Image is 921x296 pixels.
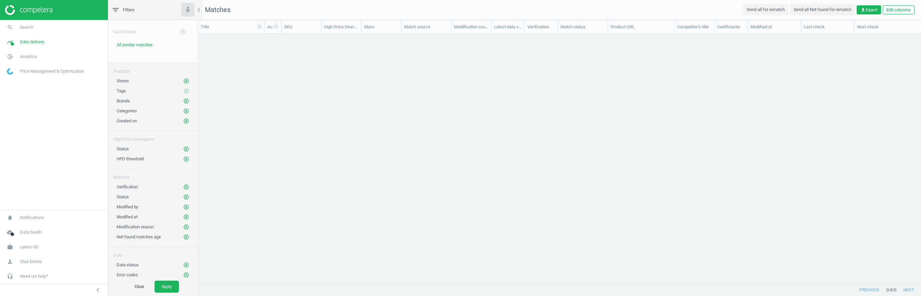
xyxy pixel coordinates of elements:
span: 0 - 0 [886,287,892,293]
button: add_circle_outline [183,108,190,114]
span: Categories [117,108,137,113]
i: add_circle_outline [183,88,189,94]
div: Verification [527,24,555,30]
span: Matches [205,6,230,14]
i: work [4,241,16,253]
div: Matches [108,169,198,180]
span: Data health [20,229,42,235]
div: Last check [804,24,851,30]
button: add_circle_outline [183,204,190,210]
span: Created on [117,118,137,123]
i: headset_mic [4,270,16,283]
div: Products [108,63,198,74]
i: timeline [4,36,16,48]
span: / 0 [892,287,896,293]
i: add_circle_outline [180,29,186,35]
div: Latest data status [494,24,522,30]
span: All similar matches [117,42,153,47]
button: add_circle_outline [176,25,190,39]
i: add_circle_outline [183,194,189,200]
i: add_circle_outline [183,234,189,240]
div: SKU [284,24,318,30]
i: person [4,255,16,268]
span: Need our help? [20,273,48,279]
span: Lyreco SE [20,244,38,250]
button: Edit columns [883,5,914,15]
img: ajHJNr6hYgQAAAAASUVORK5CYII= [5,5,52,15]
span: Stores [117,78,129,83]
div: Next check [857,24,892,30]
img: wGWNvw8QSZomAAAAABJRU5ErkJggg== [7,68,13,75]
button: next [896,284,921,296]
i: add_circle_outline [183,214,189,220]
button: add_circle_outline [183,194,190,200]
i: add_circle_outline [183,262,189,268]
i: chevron_left [195,6,203,14]
span: Export [860,7,877,13]
div: Data [108,247,198,258]
span: Modified by [117,204,138,209]
span: Search [20,24,33,30]
span: Modified at [117,214,138,219]
div: Match source [404,24,448,30]
span: Stas Erema [20,259,42,265]
div: Competitor's title [677,24,711,30]
div: Match status [561,24,605,30]
div: grid [198,34,921,284]
button: add_circle_outline [183,184,190,190]
button: get_appExport [857,5,881,15]
div: Coefficients [717,24,745,30]
i: cloud_done [4,226,16,239]
div: Saved filters [108,20,198,39]
span: Not found matches age [117,234,161,239]
i: get_app [860,7,866,13]
i: search [4,21,16,34]
div: Store [364,24,398,30]
span: Filters [123,7,135,13]
span: Modification reason [117,224,154,229]
i: add_circle_outline [183,224,189,230]
div: Modified at [750,24,798,30]
div: Title [201,24,262,30]
i: filter_list [112,6,120,14]
span: Analytics [20,54,37,60]
button: add_circle_outline [183,262,190,268]
div: Product URL [611,24,672,30]
button: add_circle_outline [183,98,190,104]
button: Apply [155,281,179,293]
button: add_circle_outline [183,234,190,240]
button: chevron_left [90,286,106,294]
i: chevron_left [94,286,102,294]
span: Error codes [117,272,138,277]
div: High Price Divergence [324,24,358,30]
button: add_circle_outline [183,146,190,152]
span: Data delivery [20,39,44,45]
button: previous [852,284,886,296]
button: add_circle_outline [183,78,190,84]
span: Price Management & Optimization [20,68,84,74]
button: add_circle_outline [183,272,190,278]
span: Notifications [20,215,44,221]
span: HPD threshold [117,156,144,161]
span: Brands [117,98,130,103]
i: add_circle_outline [183,204,189,210]
button: add_circle_outline [183,214,190,220]
button: Send all for rematch [743,4,788,15]
button: add_circle_outline [183,118,190,124]
button: add_circle_outline [183,224,190,230]
span: Status [117,194,129,199]
div: Modification reason [454,24,488,30]
i: pie_chart_outlined [4,50,16,63]
button: add_circle_outline [183,156,190,162]
div: High Price Divergence [108,131,198,142]
i: add_circle_outline [183,272,189,278]
i: notifications [4,211,16,224]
